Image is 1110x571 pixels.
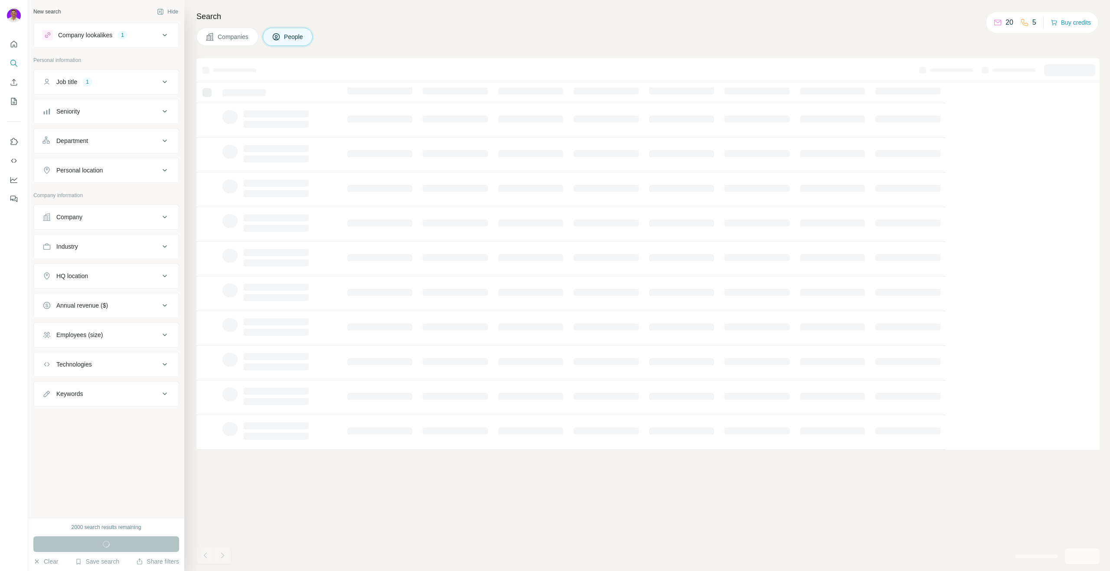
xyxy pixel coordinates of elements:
p: Personal information [33,56,179,64]
button: Personal location [34,160,179,181]
button: Enrich CSV [7,75,21,90]
p: 5 [1032,17,1036,28]
h4: Search [196,10,1100,23]
button: Dashboard [7,172,21,188]
div: Seniority [56,107,80,116]
div: Annual revenue ($) [56,301,108,310]
button: Save search [75,557,119,566]
div: 2000 search results remaining [72,523,141,531]
button: Employees (size) [34,324,179,345]
button: Buy credits [1051,16,1091,29]
button: Seniority [34,101,179,122]
button: Feedback [7,191,21,207]
div: Industry [56,242,78,251]
button: Company lookalikes1 [34,25,179,45]
div: Company lookalikes [58,31,112,39]
button: Use Surfe API [7,153,21,169]
button: HQ location [34,266,179,286]
span: Companies [218,32,249,41]
button: Keywords [34,383,179,404]
div: HQ location [56,272,88,280]
p: 20 [1006,17,1013,28]
button: Search [7,55,21,71]
div: Keywords [56,389,83,398]
button: Industry [34,236,179,257]
button: Quick start [7,36,21,52]
div: Personal location [56,166,103,175]
button: My lists [7,94,21,109]
button: Annual revenue ($) [34,295,179,316]
img: Avatar [7,9,21,23]
button: Department [34,130,179,151]
div: Job title [56,78,77,86]
div: 1 [82,78,92,86]
button: Use Surfe on LinkedIn [7,134,21,149]
button: Company [34,207,179,227]
button: Clear [33,557,58,566]
div: New search [33,8,61,16]
button: Hide [151,5,184,18]
div: Technologies [56,360,92,369]
button: Technologies [34,354,179,375]
button: Job title1 [34,71,179,92]
p: Company information [33,191,179,199]
div: 1 [118,31,127,39]
button: Share filters [136,557,179,566]
div: Department [56,136,88,145]
div: Employees (size) [56,331,103,339]
div: Company [56,213,82,221]
span: People [284,32,304,41]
